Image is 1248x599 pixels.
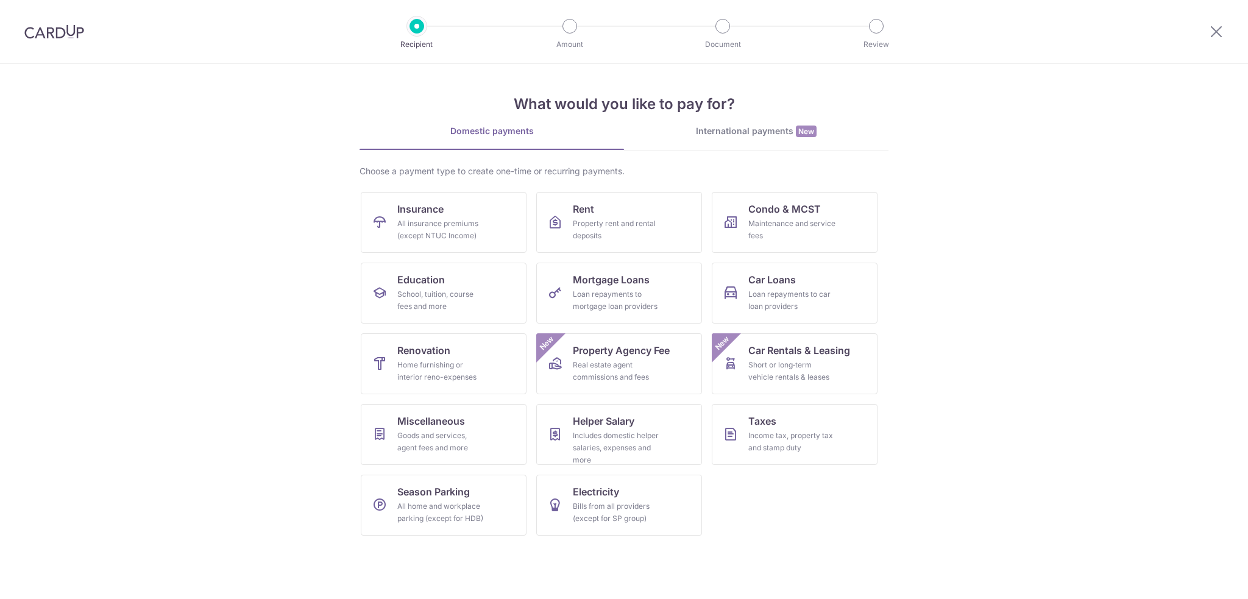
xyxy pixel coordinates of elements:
[573,430,661,466] div: Includes domestic helper salaries, expenses and more
[397,218,485,242] div: All insurance premiums (except NTUC Income)
[748,288,836,313] div: Loan repayments to car loan providers
[748,430,836,454] div: Income tax, property tax and stamp duty
[397,202,444,216] span: Insurance
[536,263,702,324] a: Mortgage LoansLoan repayments to mortgage loan providers
[573,202,594,216] span: Rent
[748,218,836,242] div: Maintenance and service fees
[397,484,470,499] span: Season Parking
[360,93,888,115] h4: What would you like to pay for?
[360,165,888,177] div: Choose a payment type to create one-time or recurring payments.
[748,359,836,383] div: Short or long‑term vehicle rentals & leases
[397,343,450,358] span: Renovation
[712,404,877,465] a: TaxesIncome tax, property tax and stamp duty
[573,359,661,383] div: Real estate agent commissions and fees
[573,484,619,499] span: Electricity
[624,125,888,138] div: International payments
[712,333,732,353] span: New
[397,288,485,313] div: School, tuition, course fees and more
[361,263,526,324] a: EducationSchool, tuition, course fees and more
[536,333,702,394] a: Property Agency FeeReal estate agent commissions and feesNew
[397,500,485,525] div: All home and workplace parking (except for HDB)
[712,333,877,394] a: Car Rentals & LeasingShort or long‑term vehicle rentals & leasesNew
[397,272,445,287] span: Education
[573,288,661,313] div: Loan repayments to mortgage loan providers
[361,333,526,394] a: RenovationHome furnishing or interior reno-expenses
[361,404,526,465] a: MiscellaneousGoods and services, agent fees and more
[536,192,702,253] a: RentProperty rent and rental deposits
[573,414,634,428] span: Helper Salary
[573,500,661,525] div: Bills from all providers (except for SP group)
[712,263,877,324] a: Car LoansLoan repayments to car loan providers
[397,414,465,428] span: Miscellaneous
[361,192,526,253] a: InsuranceAll insurance premiums (except NTUC Income)
[712,192,877,253] a: Condo & MCSTMaintenance and service fees
[573,218,661,242] div: Property rent and rental deposits
[525,38,615,51] p: Amount
[397,359,485,383] div: Home furnishing or interior reno-expenses
[397,430,485,454] div: Goods and services, agent fees and more
[796,126,817,137] span: New
[536,475,702,536] a: ElectricityBills from all providers (except for SP group)
[678,38,768,51] p: Document
[748,202,821,216] span: Condo & MCST
[537,333,557,353] span: New
[573,343,670,358] span: Property Agency Fee
[748,343,850,358] span: Car Rentals & Leasing
[748,272,796,287] span: Car Loans
[748,414,776,428] span: Taxes
[24,24,84,39] img: CardUp
[361,475,526,536] a: Season ParkingAll home and workplace parking (except for HDB)
[372,38,462,51] p: Recipient
[536,404,702,465] a: Helper SalaryIncludes domestic helper salaries, expenses and more
[573,272,650,287] span: Mortgage Loans
[360,125,624,137] div: Domestic payments
[831,38,921,51] p: Review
